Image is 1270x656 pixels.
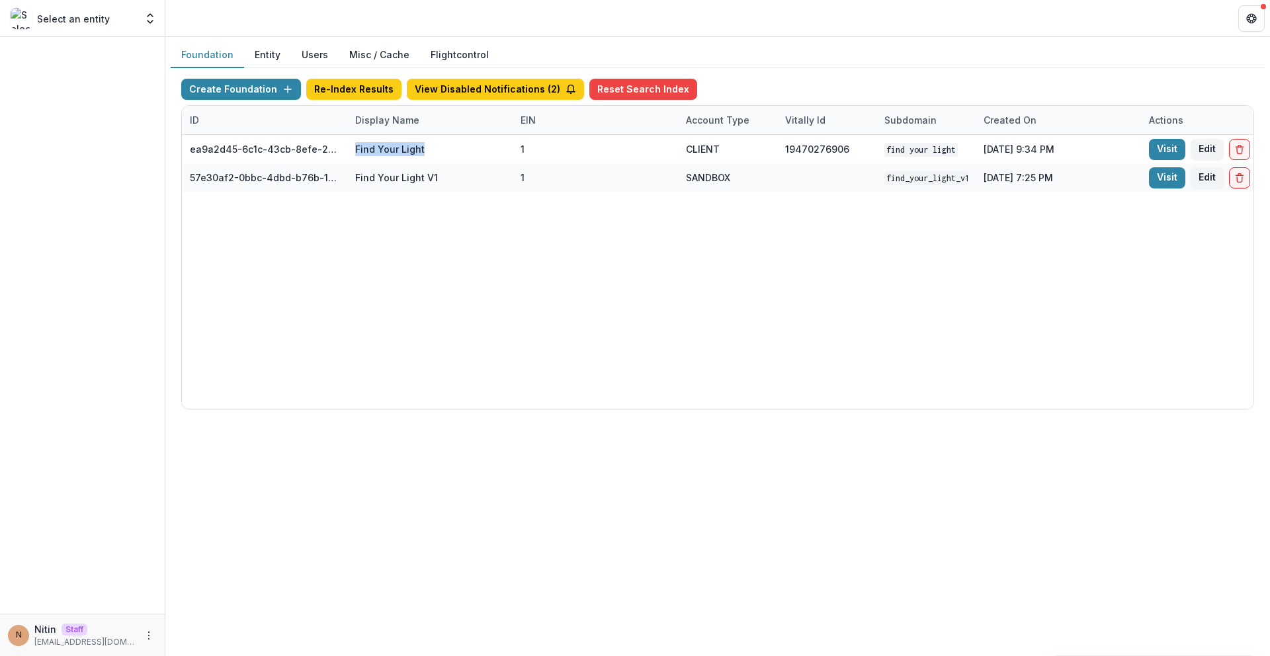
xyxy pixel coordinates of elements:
[884,143,958,157] code: Find Your Light
[34,636,136,648] p: [EMAIL_ADDRESS][DOMAIN_NAME]
[62,624,87,635] p: Staff
[347,113,427,127] div: Display Name
[190,142,339,156] div: ea9a2d45-6c1c-43cb-8efe-26b83182b562
[181,79,301,100] button: Create Foundation
[1141,113,1191,127] div: Actions
[355,171,438,184] div: Find Your Light V1
[521,171,525,184] div: 1
[1229,139,1250,160] button: Delete Foundation
[884,171,972,185] code: find_your_light_v1
[513,106,678,134] div: EIN
[141,628,157,643] button: More
[16,631,22,639] div: Nitin
[407,79,584,100] button: View Disabled Notifications (2)
[777,106,876,134] div: Vitally Id
[678,113,757,127] div: Account Type
[513,113,544,127] div: EIN
[11,8,32,29] img: Select an entity
[976,135,1141,163] div: [DATE] 9:34 PM
[355,142,425,156] div: Find Your Light
[190,171,339,184] div: 57e30af2-0bbc-4dbd-b76b-12266a367cd9
[37,12,110,26] p: Select an entity
[182,113,207,127] div: ID
[521,142,525,156] div: 1
[678,106,777,134] div: Account Type
[141,5,159,32] button: Open entity switcher
[1229,167,1250,188] button: Delete Foundation
[876,106,976,134] div: Subdomain
[1191,167,1224,188] button: Edit
[171,42,244,68] button: Foundation
[976,106,1141,134] div: Created on
[1238,5,1265,32] button: Get Help
[347,106,513,134] div: Display Name
[244,42,291,68] button: Entity
[431,48,489,61] a: Flightcontrol
[34,622,56,636] p: Nitin
[182,106,347,134] div: ID
[589,79,697,100] button: Reset Search Index
[291,42,339,68] button: Users
[306,79,402,100] button: Re-Index Results
[876,113,945,127] div: Subdomain
[686,171,730,184] div: SANDBOX
[976,163,1141,192] div: [DATE] 7:25 PM
[339,42,420,68] button: Misc / Cache
[1149,167,1185,188] a: Visit
[686,142,720,156] div: CLIENT
[1191,139,1224,160] button: Edit
[1149,139,1185,160] a: Visit
[777,113,833,127] div: Vitally Id
[785,142,849,156] div: 19470276906
[976,113,1044,127] div: Created on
